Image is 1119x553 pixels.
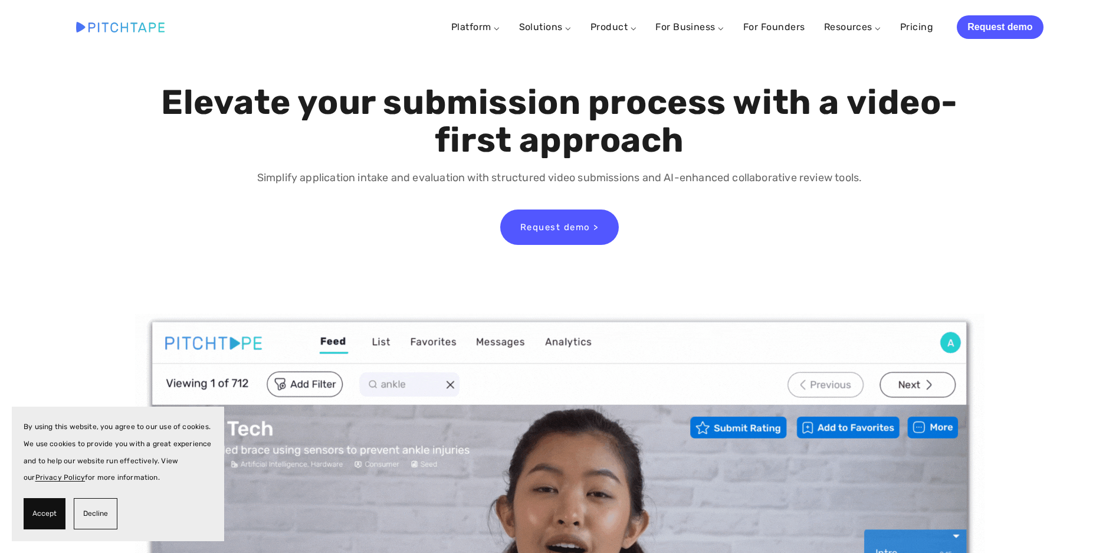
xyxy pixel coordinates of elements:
[900,17,933,38] a: Pricing
[76,22,165,32] img: Pitchtape | Video Submission Management Software
[824,21,881,32] a: Resources ⌵
[83,505,108,522] span: Decline
[158,84,961,159] h1: Elevate your submission process with a video-first approach
[451,21,500,32] a: Platform ⌵
[24,498,65,529] button: Accept
[32,505,57,522] span: Accept
[35,473,86,482] a: Privacy Policy
[519,21,572,32] a: Solutions ⌵
[655,21,724,32] a: For Business ⌵
[500,210,619,245] a: Request demo >
[590,21,636,32] a: Product ⌵
[957,15,1043,39] a: Request demo
[74,498,117,529] button: Decline
[12,407,224,541] section: Cookie banner
[743,17,805,38] a: For Founders
[158,169,961,186] p: Simplify application intake and evaluation with structured video submissions and AI-enhanced coll...
[24,418,212,486] p: By using this website, you agree to our use of cookies. We use cookies to provide you with a grea...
